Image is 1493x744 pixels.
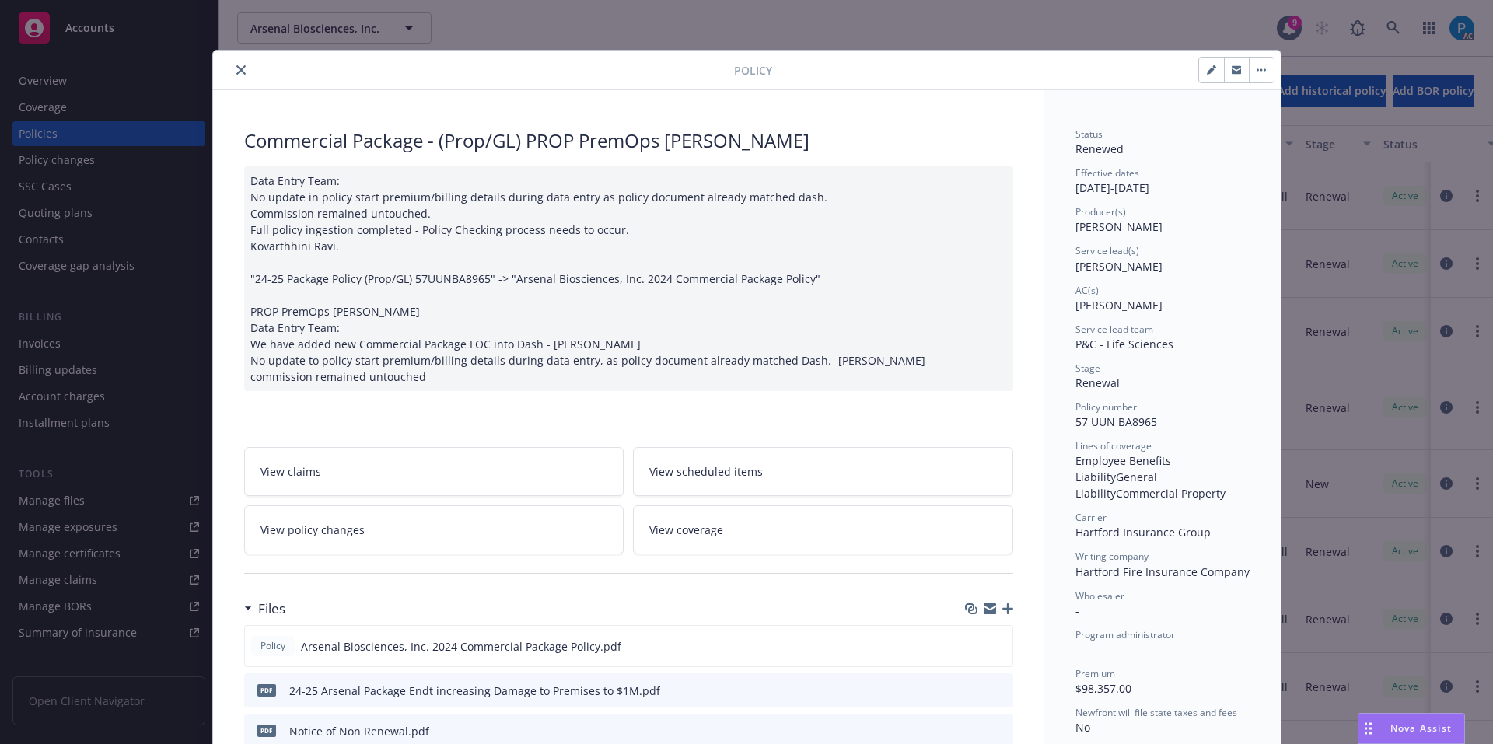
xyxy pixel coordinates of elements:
[1116,486,1226,501] span: Commercial Property
[258,599,285,619] h3: Files
[1075,298,1163,313] span: [PERSON_NAME]
[1075,667,1115,680] span: Premium
[968,723,981,739] button: download file
[257,639,288,653] span: Policy
[1075,337,1173,351] span: P&C - Life Sciences
[1075,589,1124,603] span: Wholesaler
[1075,453,1174,484] span: Employee Benefits Liability
[244,447,624,496] a: View claims
[649,522,723,538] span: View coverage
[1075,219,1163,234] span: [PERSON_NAME]
[1075,400,1137,414] span: Policy number
[1075,362,1100,375] span: Stage
[1075,642,1079,657] span: -
[734,62,772,79] span: Policy
[244,127,1013,154] div: Commercial Package - (Prop/GL) PROP PremOps [PERSON_NAME]
[993,723,1007,739] button: preview file
[1075,284,1099,297] span: AC(s)
[1075,166,1250,196] div: [DATE] - [DATE]
[1075,564,1250,579] span: Hartford Fire Insurance Company
[1075,525,1211,540] span: Hartford Insurance Group
[1075,323,1153,336] span: Service lead team
[1075,681,1131,696] span: $98,357.00
[1358,713,1465,744] button: Nova Assist
[1075,414,1157,429] span: 57 UUN BA8965
[968,683,981,699] button: download file
[1075,141,1124,156] span: Renewed
[289,683,660,699] div: 24-25 Arsenal Package Endt increasing Damage to Premises to $1M.pdf
[257,725,276,736] span: pdf
[992,638,1006,655] button: preview file
[232,61,250,79] button: close
[244,599,285,619] div: Files
[1075,470,1160,501] span: General Liability
[1075,205,1126,218] span: Producer(s)
[1075,706,1237,719] span: Newfront will file state taxes and fees
[1075,603,1079,618] span: -
[1075,166,1139,180] span: Effective dates
[1075,550,1149,563] span: Writing company
[1075,720,1090,735] span: No
[967,638,980,655] button: download file
[260,522,365,538] span: View policy changes
[1075,628,1175,641] span: Program administrator
[260,463,321,480] span: View claims
[289,723,429,739] div: Notice of Non Renewal.pdf
[1358,714,1378,743] div: Drag to move
[1075,244,1139,257] span: Service lead(s)
[633,447,1013,496] a: View scheduled items
[1390,721,1452,735] span: Nova Assist
[649,463,763,480] span: View scheduled items
[244,166,1013,391] div: Data Entry Team: No update in policy start premium/billing details during data entry as policy do...
[257,684,276,696] span: pdf
[633,505,1013,554] a: View coverage
[993,683,1007,699] button: preview file
[1075,375,1120,390] span: Renewal
[244,505,624,554] a: View policy changes
[1075,511,1107,524] span: Carrier
[301,638,621,655] span: Arsenal Biosciences, Inc. 2024 Commercial Package Policy.pdf
[1075,439,1152,452] span: Lines of coverage
[1075,127,1103,141] span: Status
[1075,259,1163,274] span: [PERSON_NAME]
